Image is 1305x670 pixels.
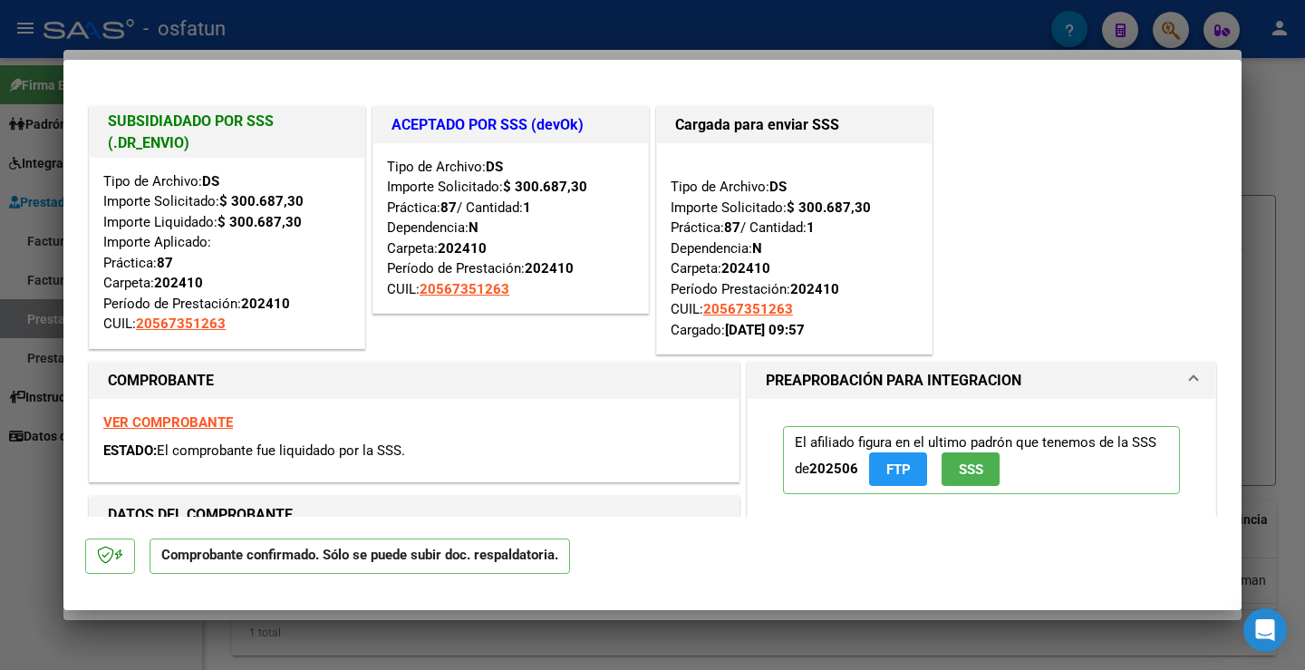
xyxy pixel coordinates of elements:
strong: N [752,240,762,257]
strong: 202410 [438,240,487,257]
strong: $ 300.687,30 [787,199,871,216]
strong: $ 300.687,30 [217,214,302,230]
button: FTP [869,452,927,486]
strong: 202410 [154,275,203,291]
a: VER COMPROBANTE [103,414,233,431]
strong: DS [202,173,219,189]
strong: 87 [440,199,457,216]
span: 20567351263 [136,316,226,332]
h1: ACEPTADO POR SSS (devOk) [391,114,630,136]
div: Tipo de Archivo: Importe Solicitado: Práctica: / Cantidad: Dependencia: Carpeta: Período Prestaci... [671,157,918,341]
div: Tipo de Archivo: Importe Solicitado: Práctica: / Cantidad: Dependencia: Carpeta: Período de Prest... [387,157,634,300]
strong: COMPROBANTE [108,372,214,389]
span: ESTADO: [103,442,157,459]
div: Tipo de Archivo: Importe Solicitado: Importe Liquidado: Importe Aplicado: Práctica: Carpeta: Perí... [103,171,351,335]
h1: SUBSIDIADADO POR SSS (.DR_ENVIO) [108,111,346,154]
strong: [DATE] 09:57 [725,322,805,338]
strong: 202410 [525,260,574,277]
strong: 202410 [790,281,839,297]
strong: 1 [807,219,815,236]
strong: 87 [724,219,740,236]
span: 20567351263 [420,281,509,297]
strong: N [469,219,478,236]
span: SSS [959,461,983,478]
span: FTP [886,461,911,478]
h1: Cargada para enviar SSS [675,114,913,136]
button: SSS [942,452,1000,486]
strong: 202506 [809,461,858,477]
strong: 87 [157,255,173,271]
strong: 202410 [721,260,770,277]
span: El comprobante fue liquidado por la SSS. [157,442,405,459]
strong: DS [769,179,787,195]
strong: DS [486,159,503,175]
mat-expansion-panel-header: PREAPROBACIÓN PARA INTEGRACION [748,363,1215,399]
strong: 1 [523,199,531,216]
span: 20567351263 [703,301,793,317]
p: Comprobante confirmado. Sólo se puede subir doc. respaldatoria. [150,539,570,574]
strong: $ 300.687,30 [503,179,587,195]
p: El afiliado figura en el ultimo padrón que tenemos de la SSS de [783,426,1180,494]
strong: 202410 [241,296,290,312]
div: Open Intercom Messenger [1243,608,1287,652]
strong: $ 300.687,30 [219,193,304,209]
strong: DATOS DEL COMPROBANTE [108,506,293,523]
h1: PREAPROBACIÓN PARA INTEGRACION [766,370,1021,392]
